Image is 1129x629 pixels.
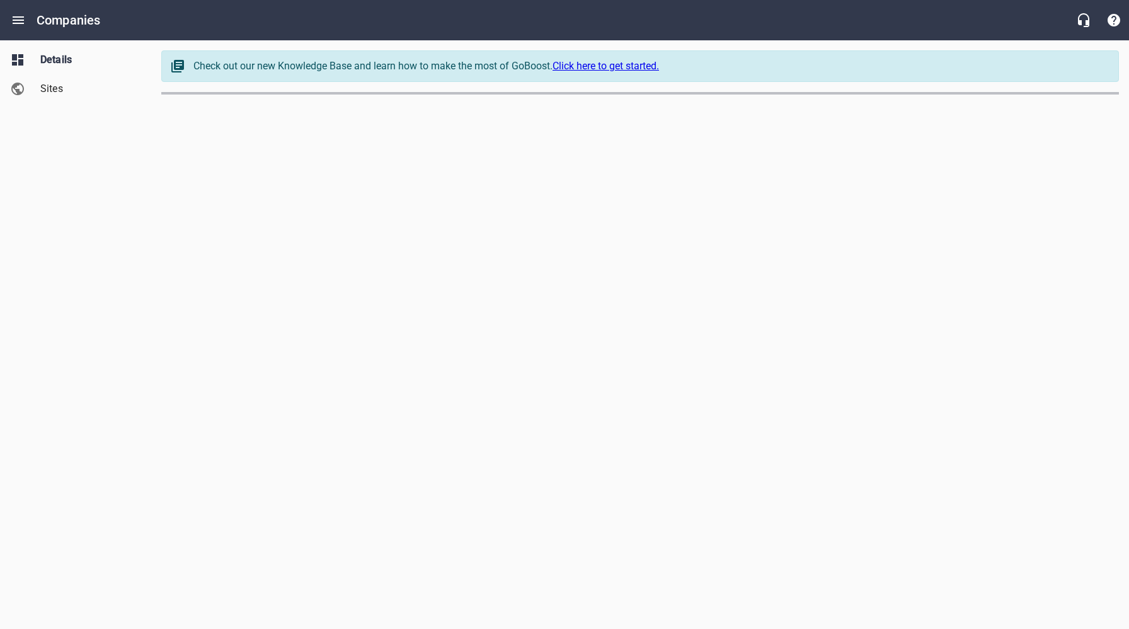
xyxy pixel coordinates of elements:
[37,10,100,30] h6: Companies
[40,81,136,96] span: Sites
[1099,5,1129,35] button: Support Portal
[40,52,136,67] span: Details
[3,5,33,35] button: Open drawer
[553,60,659,72] a: Click here to get started.
[193,59,1106,74] div: Check out our new Knowledge Base and learn how to make the most of GoBoost.
[1069,5,1099,35] button: Live Chat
